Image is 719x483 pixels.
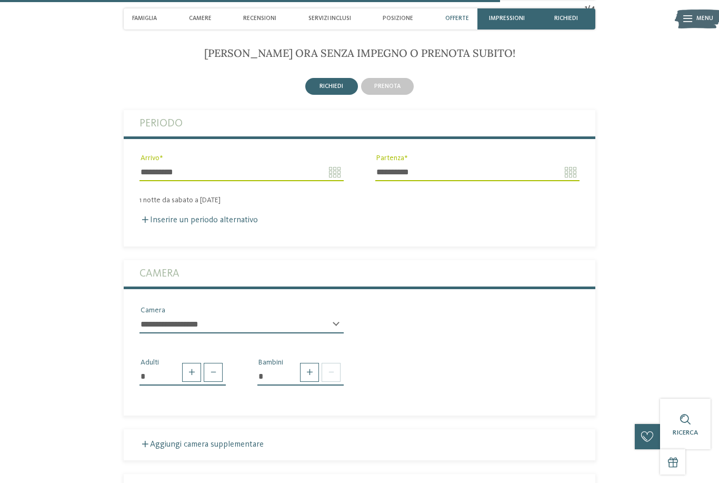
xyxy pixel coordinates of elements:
[587,4,591,13] span: /
[308,15,351,22] span: Servizi inclusi
[139,440,264,449] label: Aggiungi camera supplementare
[139,110,580,136] label: Periodo
[489,15,525,22] span: Impressioni
[554,15,578,22] span: richiedi
[243,15,276,22] span: Recensioni
[139,260,580,287] label: Camera
[585,4,587,13] span: 1
[445,15,469,22] span: Offerte
[673,429,698,436] span: Ricerca
[124,196,595,205] div: 1 notte da sabato a [DATE]
[374,83,401,90] span: prenota
[132,15,157,22] span: Famiglia
[591,4,595,13] span: 4
[204,46,515,60] span: [PERSON_NAME] ora senza impegno o prenota subito!
[383,15,413,22] span: Posizione
[189,15,212,22] span: Camere
[319,83,343,90] span: richiedi
[139,216,258,224] label: Inserire un periodo alternativo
